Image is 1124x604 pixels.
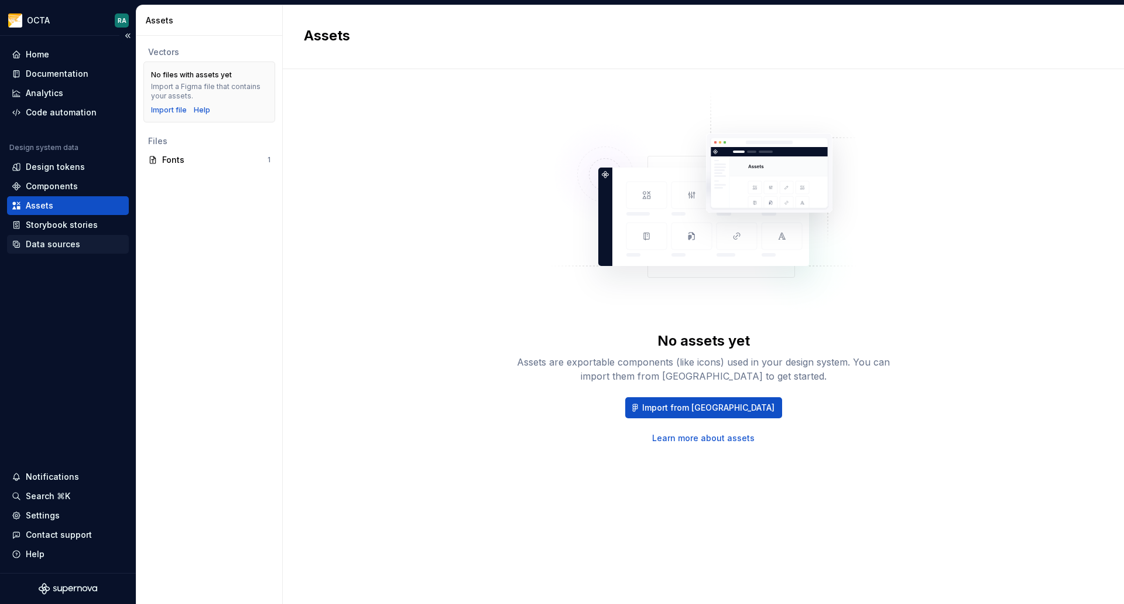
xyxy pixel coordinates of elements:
[26,490,70,502] div: Search ⌘K
[26,87,63,99] div: Analytics
[642,402,775,414] span: Import from [GEOGRAPHIC_DATA]
[26,529,92,541] div: Contact support
[7,467,129,486] button: Notifications
[146,15,277,26] div: Assets
[7,216,129,234] a: Storybook stories
[7,506,129,525] a: Settings
[148,135,270,147] div: Files
[26,471,79,483] div: Notifications
[151,105,187,115] button: Import file
[162,154,268,166] div: Fonts
[652,432,755,444] a: Learn more about assets
[26,180,78,192] div: Components
[625,397,782,418] button: Import from [GEOGRAPHIC_DATA]
[26,161,85,173] div: Design tokens
[7,158,129,176] a: Design tokens
[26,200,53,211] div: Assets
[39,583,97,595] svg: Supernova Logo
[151,70,232,80] div: No files with assets yet
[143,151,275,169] a: Fonts1
[26,548,44,560] div: Help
[194,105,210,115] a: Help
[26,510,60,521] div: Settings
[26,107,97,118] div: Code automation
[148,46,270,58] div: Vectors
[657,332,750,350] div: No assets yet
[516,355,891,383] div: Assets are exportable components (like icons) used in your design system. You can import them fro...
[8,13,22,28] img: bf57eda1-e70d-405f-8799-6995c3035d87.png
[7,45,129,64] a: Home
[26,68,88,80] div: Documentation
[9,143,78,152] div: Design system data
[7,235,129,254] a: Data sources
[7,64,129,83] a: Documentation
[26,219,98,231] div: Storybook stories
[7,177,129,196] a: Components
[304,26,1089,45] h2: Assets
[27,15,50,26] div: OCTA
[2,8,133,33] button: OCTARA
[26,49,49,60] div: Home
[7,84,129,103] a: Analytics
[7,487,129,506] button: Search ⌘K
[118,16,126,25] div: RA
[7,103,129,122] a: Code automation
[7,545,129,564] button: Help
[119,28,136,44] button: Collapse sidebar
[268,155,270,165] div: 1
[7,196,129,215] a: Assets
[151,82,268,101] div: Import a Figma file that contains your assets.
[7,525,129,544] button: Contact support
[26,238,80,250] div: Data sources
